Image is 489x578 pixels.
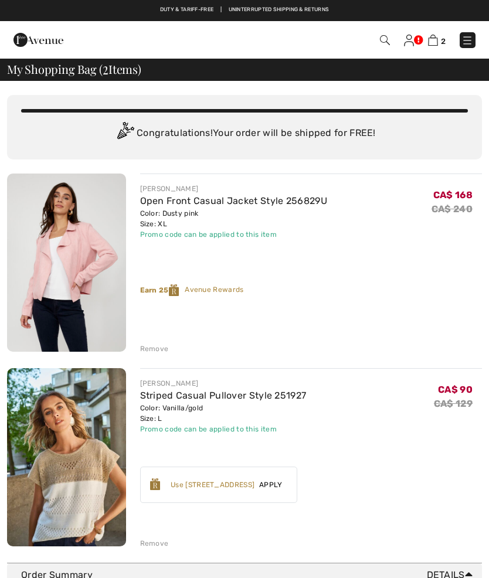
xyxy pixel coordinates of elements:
[461,35,473,46] img: Menu
[7,63,141,75] span: My Shopping Bag ( Items)
[441,37,446,46] span: 2
[140,390,307,401] a: Striped Casual Pullover Style 251927
[428,35,438,46] img: Shopping Bag
[21,122,468,145] div: Congratulations! Your order will be shipped for FREE!
[150,478,161,490] img: Reward-Logo.svg
[404,35,414,46] img: My Info
[140,284,483,296] div: Avenue Rewards
[434,398,473,409] s: CA$ 129
[140,229,327,240] div: Promo code can be applied to this item
[438,384,473,395] span: CA$ 90
[140,344,169,354] div: Remove
[140,208,327,229] div: Color: Dusty pink Size: XL
[103,60,108,76] span: 2
[13,33,63,45] a: 1ère Avenue
[7,174,126,352] img: Open Front Casual Jacket Style 256829U
[140,538,169,549] div: Remove
[140,403,307,424] div: Color: Vanilla/gold Size: L
[140,424,307,434] div: Promo code can be applied to this item
[254,480,287,490] span: Apply
[7,368,126,546] img: Striped Casual Pullover Style 251927
[13,28,63,52] img: 1ère Avenue
[140,378,307,389] div: [PERSON_NAME]
[169,284,179,296] img: Reward-Logo.svg
[433,189,473,200] span: CA$ 168
[140,183,327,194] div: [PERSON_NAME]
[140,286,185,294] strong: Earn 25
[140,195,327,206] a: Open Front Casual Jacket Style 256829U
[428,33,446,47] a: 2
[113,122,137,145] img: Congratulation2.svg
[432,203,473,215] s: CA$ 240
[171,480,254,490] div: Use [STREET_ADDRESS]
[380,35,390,45] img: Search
